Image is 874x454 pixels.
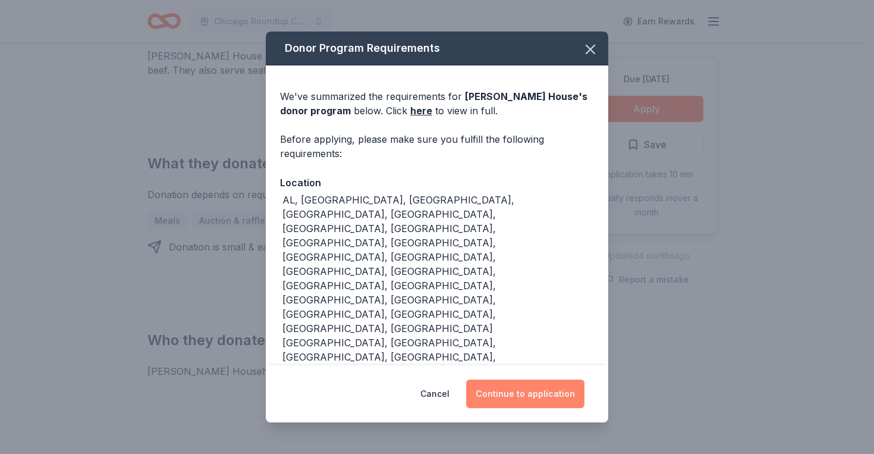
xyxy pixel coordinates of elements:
[280,175,594,190] div: Location
[266,32,608,65] div: Donor Program Requirements
[280,89,594,118] div: We've summarized the requirements for below. Click to view in full.
[410,104,432,118] a: here
[280,132,594,161] div: Before applying, please make sure you fulfill the following requirements:
[466,380,584,408] button: Continue to application
[420,380,449,408] button: Cancel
